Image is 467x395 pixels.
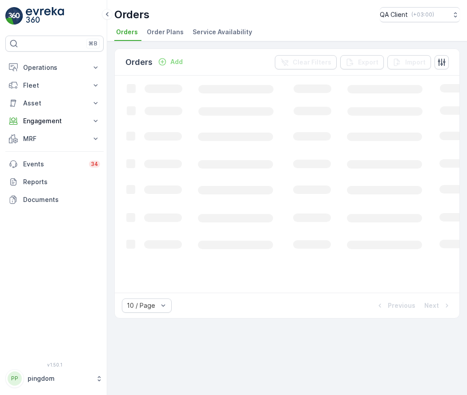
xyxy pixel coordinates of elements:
[5,112,104,130] button: Engagement
[23,160,84,169] p: Events
[23,117,86,125] p: Engagement
[5,191,104,209] a: Documents
[5,59,104,77] button: Operations
[28,374,91,383] p: pingdom
[5,155,104,173] a: Events34
[193,28,252,36] span: Service Availability
[114,8,149,22] p: Orders
[23,63,86,72] p: Operations
[116,28,138,36] span: Orders
[423,300,452,311] button: Next
[5,130,104,148] button: MRF
[424,301,439,310] p: Next
[411,11,434,18] p: ( +03:00 )
[380,7,460,22] button: QA Client(+03:00)
[23,81,86,90] p: Fleet
[358,58,378,67] p: Export
[5,173,104,191] a: Reports
[293,58,331,67] p: Clear Filters
[89,40,97,47] p: ⌘B
[26,7,64,25] img: logo_light-DOdMpM7g.png
[5,369,104,388] button: PPpingdom
[91,161,98,168] p: 34
[5,77,104,94] button: Fleet
[23,134,86,143] p: MRF
[23,177,100,186] p: Reports
[154,56,186,67] button: Add
[340,55,384,69] button: Export
[5,94,104,112] button: Asset
[5,362,104,367] span: v 1.50.1
[405,58,426,67] p: Import
[125,56,153,69] p: Orders
[170,57,183,66] p: Add
[23,195,100,204] p: Documents
[374,300,416,311] button: Previous
[23,99,86,108] p: Asset
[275,55,337,69] button: Clear Filters
[5,7,23,25] img: logo
[147,28,184,36] span: Order Plans
[388,301,415,310] p: Previous
[8,371,22,386] div: PP
[387,55,431,69] button: Import
[380,10,408,19] p: QA Client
